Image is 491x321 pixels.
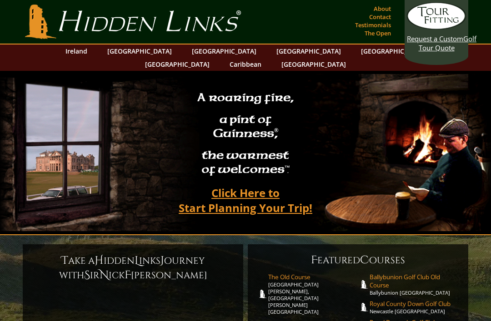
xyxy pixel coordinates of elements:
a: Request a CustomGolf Tour Quote [407,2,466,52]
span: F [311,253,317,267]
span: N [100,268,109,282]
h6: eatured ourses [257,253,459,267]
a: Testimonials [353,19,393,31]
a: [GEOGRAPHIC_DATA] [356,44,430,58]
span: The Old Course [268,273,358,281]
a: Ballybunion Golf Club Old CourseBallybunion [GEOGRAPHIC_DATA] [370,273,460,296]
a: [GEOGRAPHIC_DATA] [277,58,351,71]
a: [GEOGRAPHIC_DATA] [103,44,176,58]
a: [GEOGRAPHIC_DATA] [187,44,261,58]
span: S [84,268,90,282]
h6: ake a idden inks ourney with ir ick [PERSON_NAME] [32,253,234,282]
span: Ballybunion Golf Club Old Course [370,273,460,289]
a: Caribbean [225,58,266,71]
span: Request a Custom [407,34,463,43]
a: [GEOGRAPHIC_DATA] [140,58,214,71]
h2: A roaring fire, a pint of Guinness , the warmest of welcomes™. [191,87,300,182]
a: Contact [367,10,393,23]
a: Ireland [61,44,92,58]
a: The Open [362,27,393,40]
span: H [95,253,104,268]
a: [GEOGRAPHIC_DATA] [272,44,346,58]
a: Click Here toStart Planning Your Trip! [170,182,321,218]
a: Royal County Down Golf ClubNewcastle [GEOGRAPHIC_DATA] [370,300,460,315]
span: F [125,268,131,282]
a: The Old Course[GEOGRAPHIC_DATA][PERSON_NAME], [GEOGRAPHIC_DATA][PERSON_NAME] [GEOGRAPHIC_DATA] [268,273,358,315]
span: J [160,253,164,268]
span: C [360,253,369,267]
span: T [61,253,68,268]
span: Royal County Down Golf Club [370,300,460,308]
a: About [371,2,393,15]
span: L [135,253,139,268]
